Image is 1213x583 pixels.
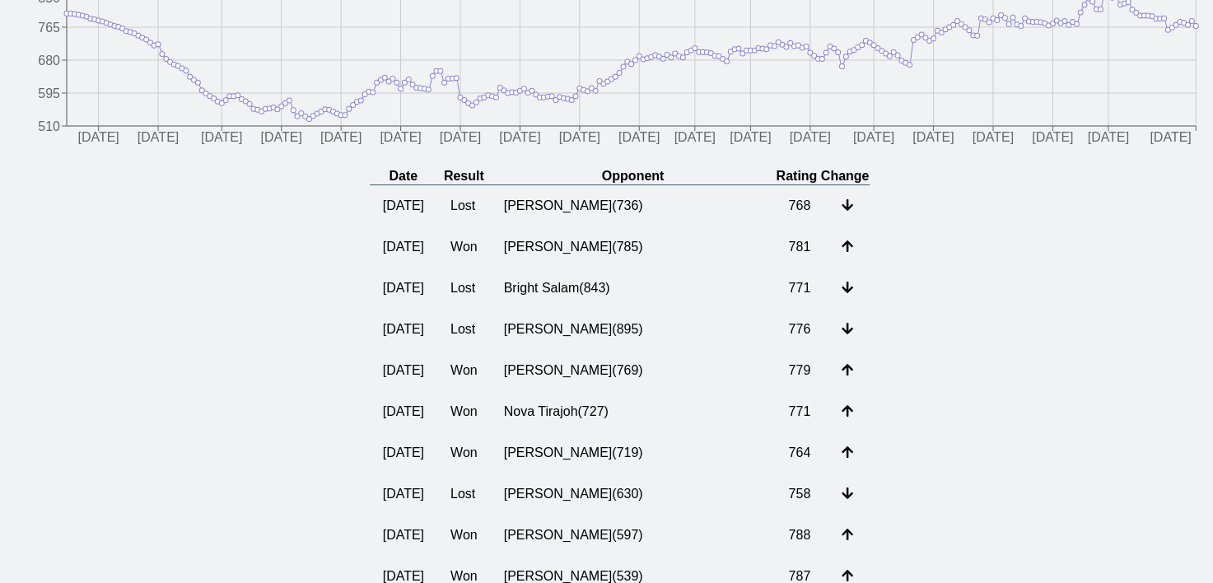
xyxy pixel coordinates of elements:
[77,131,119,145] tspan: [DATE]
[1150,131,1191,145] tspan: [DATE]
[201,131,242,145] tspan: [DATE]
[260,131,301,145] tspan: [DATE]
[437,185,491,227] td: Lost
[491,391,776,432] td: Nova Tirajoh ( 727 )
[1088,131,1129,145] tspan: [DATE]
[440,131,481,145] tspan: [DATE]
[370,350,437,391] td: [DATE]
[437,473,491,515] td: Lost
[912,131,954,145] tspan: [DATE]
[437,268,491,309] td: Lost
[674,131,716,145] tspan: [DATE]
[38,119,60,133] tspan: 510
[775,391,828,432] td: 771
[491,432,776,473] td: [PERSON_NAME] ( 719 )
[491,168,776,185] th: Opponent
[973,131,1014,145] tspan: [DATE]
[730,131,771,145] tspan: [DATE]
[491,350,776,391] td: [PERSON_NAME] ( 769 )
[775,473,828,515] td: 758
[853,131,894,145] tspan: [DATE]
[491,226,776,268] td: [PERSON_NAME] ( 785 )
[775,168,870,185] th: Rating Change
[618,131,660,145] tspan: [DATE]
[437,309,491,350] td: Lost
[370,473,437,515] td: [DATE]
[775,515,828,556] td: 788
[491,473,776,515] td: [PERSON_NAME] ( 630 )
[38,54,60,68] tspan: 680
[370,268,437,309] td: [DATE]
[1032,131,1073,145] tspan: [DATE]
[790,131,831,145] tspan: [DATE]
[370,185,437,227] td: [DATE]
[499,131,540,145] tspan: [DATE]
[775,268,828,309] td: 771
[380,131,421,145] tspan: [DATE]
[370,168,437,185] th: Date
[491,309,776,350] td: [PERSON_NAME] ( 895 )
[437,515,491,556] td: Won
[491,185,776,227] td: [PERSON_NAME] ( 736 )
[437,391,491,432] td: Won
[491,515,776,556] td: [PERSON_NAME] ( 597 )
[437,350,491,391] td: Won
[370,515,437,556] td: [DATE]
[775,309,828,350] td: 776
[491,268,776,309] td: Bright Salam ( 843 )
[38,21,60,35] tspan: 765
[775,185,828,227] td: 768
[775,226,828,268] td: 781
[370,226,437,268] td: [DATE]
[38,86,60,100] tspan: 595
[370,391,437,432] td: [DATE]
[775,432,828,473] td: 764
[437,168,491,185] th: Result
[370,432,437,473] td: [DATE]
[437,432,491,473] td: Won
[370,309,437,350] td: [DATE]
[775,350,828,391] td: 779
[559,131,600,145] tspan: [DATE]
[320,131,362,145] tspan: [DATE]
[437,226,491,268] td: Won
[138,131,179,145] tspan: [DATE]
